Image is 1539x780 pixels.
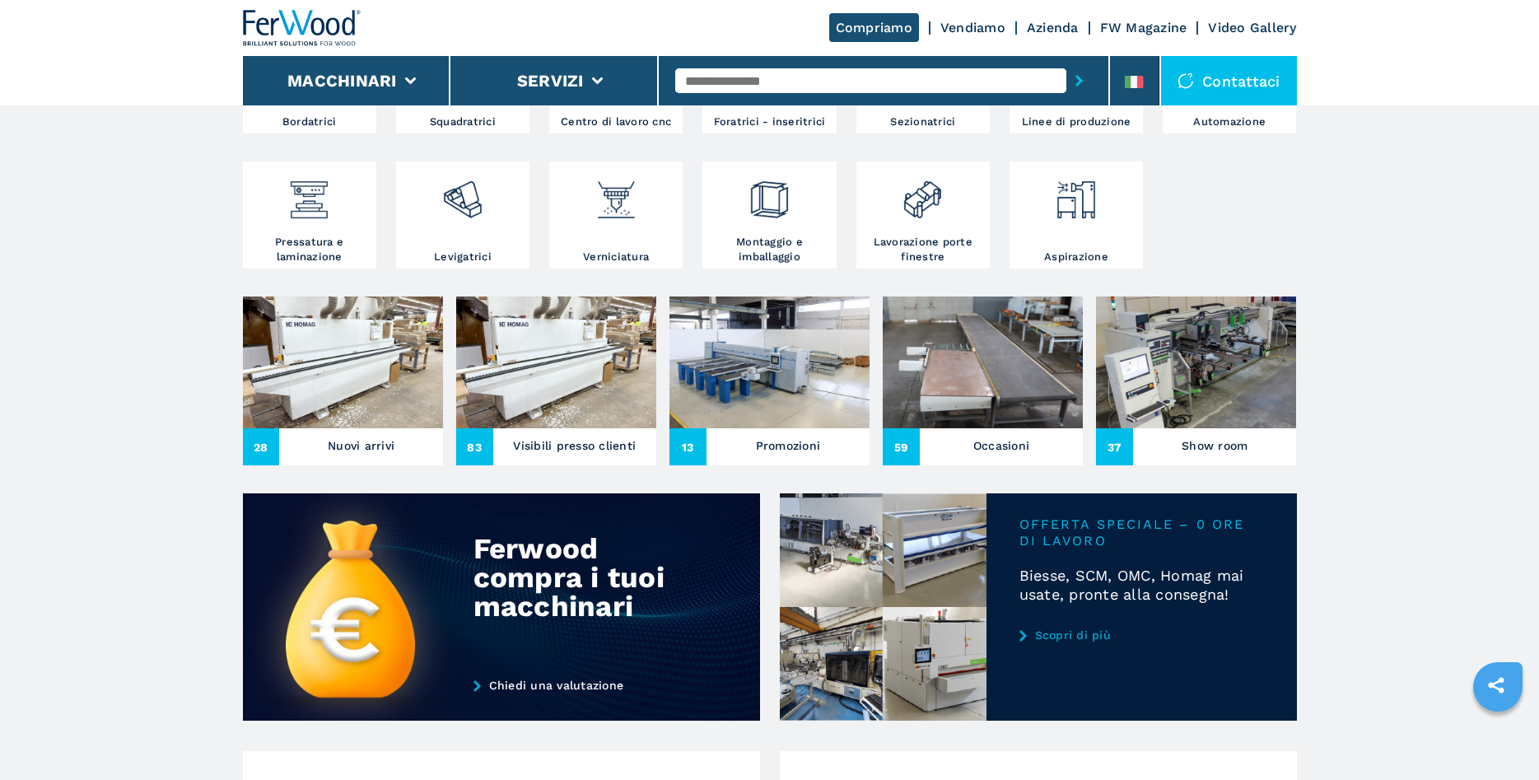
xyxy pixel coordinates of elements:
button: submit-button [1066,62,1092,100]
a: Nuovi arrivi28Nuovi arrivi [243,297,443,465]
img: Nuovi arrivi [243,297,443,428]
a: Chiedi una valutazione [473,679,701,692]
img: Contattaci [1178,72,1194,89]
h3: Visibili presso clienti [513,434,636,457]
img: verniciatura_1.png [595,166,638,222]
a: Show room37Show room [1096,297,1296,465]
h3: Lavorazione porte finestre [860,235,986,264]
img: Show room [1096,297,1296,428]
a: Video Gallery [1208,20,1296,35]
div: Ferwood compra i tuoi macchinari [473,535,688,621]
div: Contattaci [1161,56,1297,105]
h3: Bordatrici [282,114,337,129]
h3: Squadratrici [430,114,496,129]
button: Macchinari [287,71,397,91]
a: Aspirazione [1010,161,1143,269]
a: Compriamo [829,13,919,42]
h3: Pressatura e laminazione [247,235,372,264]
button: Servizi [517,71,584,91]
img: Ferwood compra i tuoi macchinari [243,493,760,721]
span: 37 [1096,428,1133,465]
a: Lavorazione porte finestre [856,161,990,269]
h3: Aspirazione [1044,250,1108,264]
span: 13 [669,428,707,465]
h3: Promozioni [756,434,821,457]
a: Vendiamo [940,20,1005,35]
a: Pressatura e laminazione [243,161,376,269]
img: Visibili presso clienti [456,297,656,428]
a: Visibili presso clienti83Visibili presso clienti [456,297,656,465]
img: aspirazione_1.png [1054,166,1098,222]
a: Promozioni13Promozioni [669,297,870,465]
a: Scopri di più [1019,628,1264,642]
img: montaggio_imballaggio_2.png [748,166,791,222]
a: Levigatrici [396,161,529,269]
span: 28 [243,428,280,465]
iframe: Chat [1469,706,1527,768]
h3: Centro di lavoro cnc [561,114,671,129]
img: Ferwood [243,10,361,46]
img: Promozioni [669,297,870,428]
a: Montaggio e imballaggio [702,161,836,269]
a: Verniciatura [549,161,683,269]
img: lavorazione_porte_finestre_2.png [901,166,944,222]
span: 83 [456,428,493,465]
h3: Linee di produzione [1022,114,1131,129]
h3: Sezionatrici [890,114,955,129]
h3: Foratrici - inseritrici [714,114,826,129]
span: 59 [883,428,920,465]
h3: Occasioni [973,434,1029,457]
a: FW Magazine [1100,20,1187,35]
h3: Automazione [1193,114,1266,129]
img: pressa-strettoia.png [287,166,331,222]
h3: Nuovi arrivi [328,434,394,457]
img: Biesse, SCM, OMC, Homag mai usate, pronte alla consegna! [780,493,986,721]
h3: Levigatrici [434,250,492,264]
img: levigatrici_2.png [441,166,484,222]
img: Occasioni [883,297,1083,428]
h3: Show room [1182,434,1248,457]
a: sharethis [1476,665,1517,706]
a: Occasioni59Occasioni [883,297,1083,465]
h3: Verniciatura [583,250,649,264]
h3: Montaggio e imballaggio [707,235,832,264]
a: Azienda [1027,20,1079,35]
